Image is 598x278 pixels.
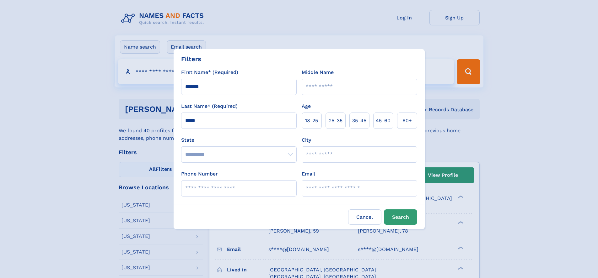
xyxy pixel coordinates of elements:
[181,170,218,178] label: Phone Number
[348,209,381,225] label: Cancel
[302,170,315,178] label: Email
[181,54,201,64] div: Filters
[302,136,311,144] label: City
[181,102,238,110] label: Last Name* (Required)
[376,117,391,124] span: 45‑60
[402,117,412,124] span: 60+
[305,117,318,124] span: 18‑25
[181,136,297,144] label: State
[181,69,238,76] label: First Name* (Required)
[384,209,417,225] button: Search
[302,69,334,76] label: Middle Name
[302,102,311,110] label: Age
[329,117,342,124] span: 25‑35
[352,117,366,124] span: 35‑45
